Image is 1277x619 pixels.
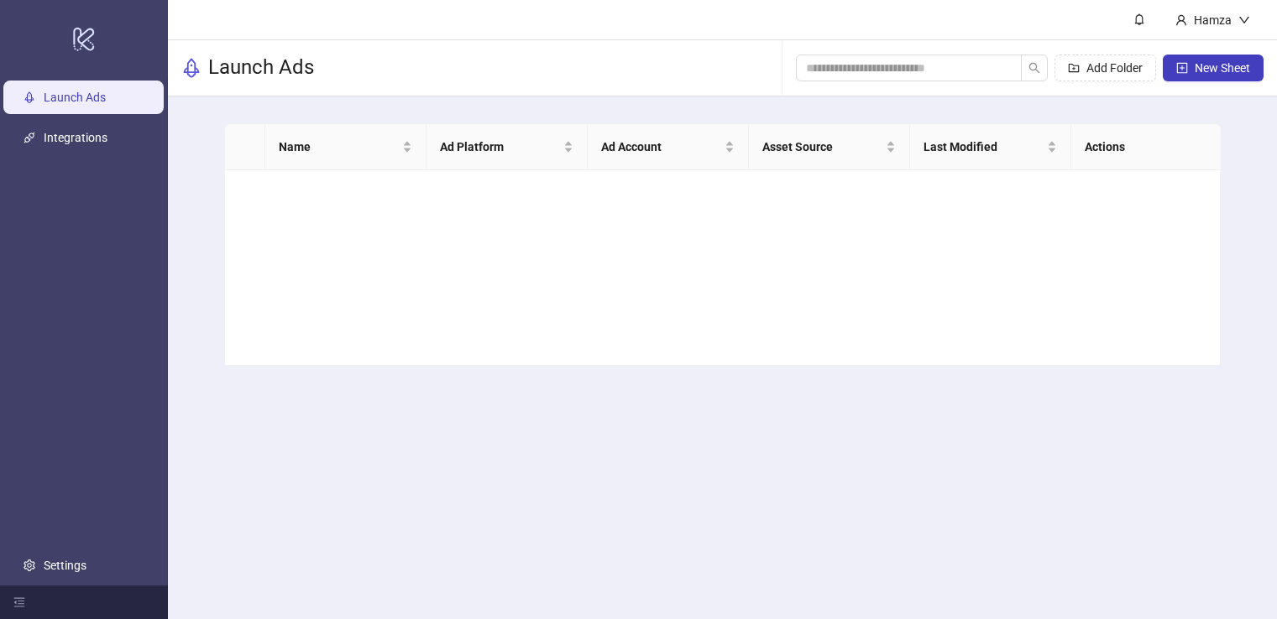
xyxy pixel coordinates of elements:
h3: Launch Ads [208,55,314,81]
span: Ad Platform [440,138,560,156]
button: New Sheet [1163,55,1264,81]
span: Last Modified [924,138,1044,156]
span: rocket [181,58,201,78]
span: plus-square [1176,62,1188,74]
span: Name [279,138,399,156]
a: Launch Ads [44,91,106,104]
div: Hamza [1187,11,1238,29]
span: folder-add [1068,62,1080,74]
span: down [1238,14,1250,26]
th: Asset Source [749,124,910,170]
span: Asset Source [762,138,882,156]
span: Add Folder [1086,61,1143,75]
button: Add Folder [1055,55,1156,81]
span: New Sheet [1195,61,1250,75]
th: Name [265,124,427,170]
a: Settings [44,559,86,572]
span: Ad Account [601,138,721,156]
span: menu-fold [13,596,25,608]
th: Ad Platform [427,124,588,170]
a: Integrations [44,131,107,144]
span: bell [1133,13,1145,25]
th: Ad Account [588,124,749,170]
th: Actions [1071,124,1233,170]
th: Last Modified [910,124,1071,170]
span: user [1175,14,1187,26]
span: search [1028,62,1040,74]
